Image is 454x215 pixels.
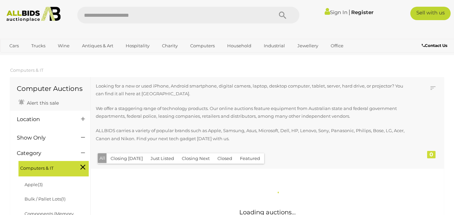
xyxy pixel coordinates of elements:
[158,40,182,51] a: Charity
[17,135,71,141] h4: Show Only
[422,43,447,48] b: Contact Us
[38,182,43,187] span: (3)
[17,97,60,107] a: Alert this sale
[236,153,264,164] button: Featured
[96,82,405,98] p: Looking for a new or used iPhone, Android smartphone, digital camera, laptop, desktop computer, t...
[25,196,66,202] a: Bulk / Pallet Lots(1)
[422,42,449,49] a: Contact Us
[326,40,348,51] a: Office
[427,151,436,158] div: 0
[17,85,84,92] h1: Computer Auctions
[17,150,71,156] h4: Category
[351,9,373,15] a: Register
[25,100,59,106] span: Alert this sale
[5,40,23,51] a: Cars
[31,51,88,62] a: [GEOGRAPHIC_DATA]
[348,8,350,16] span: |
[17,116,71,122] h4: Location
[78,40,118,51] a: Antiques & Art
[186,40,219,51] a: Computers
[213,153,236,164] button: Closed
[25,182,43,187] a: Apple(3)
[178,153,214,164] button: Closing Next
[10,67,43,73] a: Computers & IT
[27,40,50,51] a: Trucks
[325,9,347,15] a: Sign In
[96,105,405,120] p: We offer a staggering range of technology products. Our online auctions feature equipment from Au...
[147,153,178,164] button: Just Listed
[266,7,299,23] button: Search
[61,196,66,202] span: (1)
[3,7,64,22] img: Allbids.com.au
[98,153,107,163] button: All
[121,40,154,51] a: Hospitality
[96,127,405,143] p: ALLBIDS carries a variety of popular brands such as Apple, Samsung, Asus, Microsoft, Dell, HP, Le...
[107,153,147,164] button: Closing [DATE]
[293,40,323,51] a: Jewellery
[223,40,256,51] a: Household
[20,163,71,172] span: Computers & IT
[5,51,28,62] a: Sports
[259,40,289,51] a: Industrial
[410,7,451,20] a: Sell with us
[53,40,74,51] a: Wine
